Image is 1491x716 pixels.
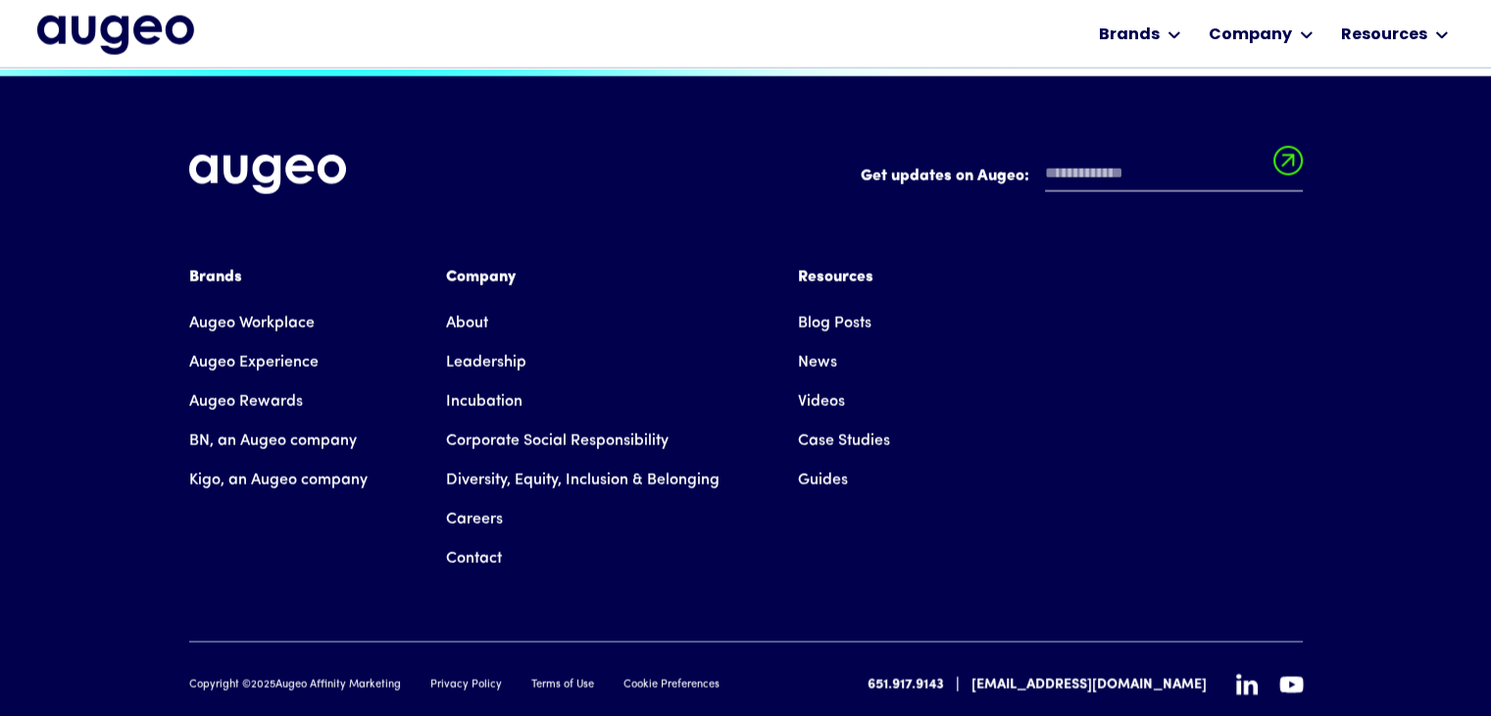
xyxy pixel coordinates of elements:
[971,675,1207,695] a: [EMAIL_ADDRESS][DOMAIN_NAME]
[1341,24,1427,47] div: Resources
[798,343,837,383] a: News
[189,266,368,289] div: Brands
[446,304,488,343] a: About
[868,675,944,695] a: 651.917.9143
[189,304,315,343] a: Augeo Workplace
[446,383,522,422] a: Incubation
[956,674,960,697] div: |
[798,304,871,343] a: Blog Posts
[189,422,357,461] a: BN, an Augeo company
[446,266,720,289] div: Company
[798,461,848,500] a: Guides
[531,678,594,694] a: Terms of Use
[446,539,502,579] a: Contact
[861,155,1303,202] form: Email Form
[189,343,319,383] a: Augeo Experience
[798,383,845,422] a: Videos
[189,461,368,500] a: Kigo, an Augeo company
[1099,24,1160,47] div: Brands
[861,165,1029,188] label: Get updates on Augeo:
[798,266,890,289] div: Resources
[446,500,503,539] a: Careers
[251,680,275,690] span: 2025
[189,383,303,422] a: Augeo Rewards
[798,422,890,461] a: Case Studies
[623,678,720,694] a: Cookie Preferences
[189,155,346,195] img: Augeo's full logo in white.
[446,343,526,383] a: Leadership
[189,678,401,694] div: Copyright © Augeo Affinity Marketing
[37,16,194,57] a: home
[1273,146,1303,187] input: Submit
[430,678,502,694] a: Privacy Policy
[446,461,720,500] a: Diversity, Equity, Inclusion & Belonging
[446,422,669,461] a: Corporate Social Responsibility
[1209,24,1292,47] div: Company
